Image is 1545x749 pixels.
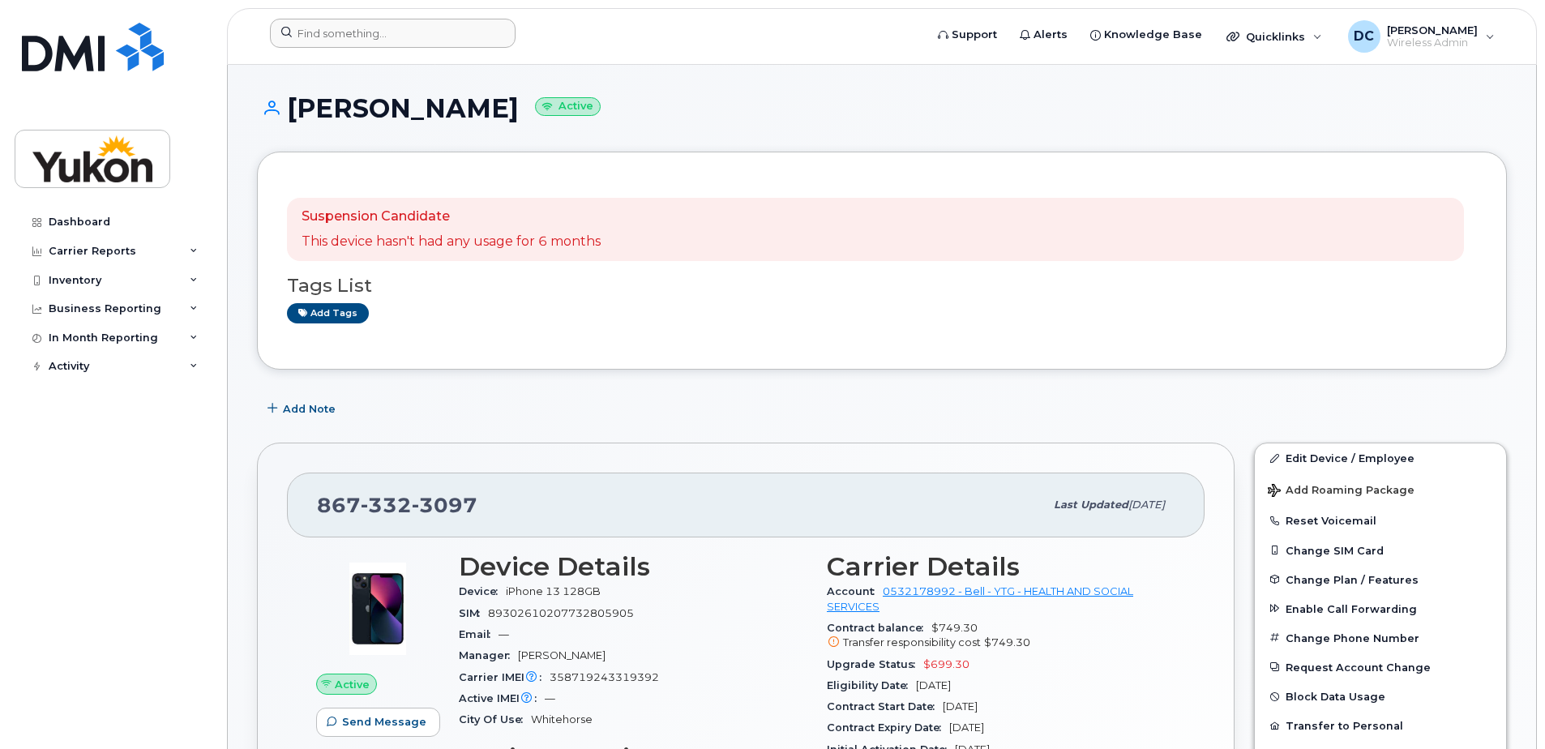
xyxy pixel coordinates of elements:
[1255,473,1506,506] button: Add Roaming Package
[827,679,916,691] span: Eligibility Date
[459,713,531,725] span: City Of Use
[459,607,488,619] span: SIM
[518,649,606,661] span: [PERSON_NAME]
[1255,443,1506,473] a: Edit Device / Employee
[302,208,601,226] p: Suspension Candidate
[287,276,1477,296] h3: Tags List
[1255,594,1506,623] button: Enable Call Forwarding
[459,628,499,640] span: Email
[1054,499,1128,511] span: Last updated
[827,721,949,734] span: Contract Expiry Date
[1255,536,1506,565] button: Change SIM Card
[1128,499,1165,511] span: [DATE]
[335,677,370,692] span: Active
[843,636,981,648] span: Transfer responsibility cost
[1255,711,1506,740] button: Transfer to Personal
[459,671,550,683] span: Carrier IMEI
[287,303,369,323] a: Add tags
[923,658,969,670] span: $699.30
[1255,682,1506,711] button: Block Data Usage
[984,636,1030,648] span: $749.30
[827,585,1133,612] a: 0532178992 - Bell - YTG - HEALTH AND SOCIAL SERVICES
[535,97,601,116] small: Active
[1255,653,1506,682] button: Request Account Change
[827,700,943,713] span: Contract Start Date
[531,713,593,725] span: Whitehorse
[342,714,426,730] span: Send Message
[302,233,601,251] p: This device hasn't had any usage for 6 months
[827,585,883,597] span: Account
[1255,623,1506,653] button: Change Phone Number
[257,94,1507,122] h1: [PERSON_NAME]
[550,671,659,683] span: 358719243319392
[459,585,506,597] span: Device
[1286,573,1419,585] span: Change Plan / Features
[506,585,601,597] span: iPhone 13 128GB
[943,700,978,713] span: [DATE]
[827,622,1175,651] span: $749.30
[499,628,509,640] span: —
[1255,506,1506,535] button: Reset Voicemail
[827,622,931,634] span: Contract balance
[317,493,477,517] span: 867
[316,708,440,737] button: Send Message
[283,401,336,417] span: Add Note
[459,692,545,704] span: Active IMEI
[329,560,426,657] img: image20231002-3703462-1ig824h.jpeg
[916,679,951,691] span: [DATE]
[1268,484,1414,499] span: Add Roaming Package
[459,649,518,661] span: Manager
[459,552,807,581] h3: Device Details
[1286,602,1417,614] span: Enable Call Forwarding
[1255,565,1506,594] button: Change Plan / Features
[412,493,477,517] span: 3097
[827,658,923,670] span: Upgrade Status
[827,552,1175,581] h3: Carrier Details
[361,493,412,517] span: 332
[488,607,634,619] span: 89302610207732805905
[257,394,349,423] button: Add Note
[545,692,555,704] span: —
[949,721,984,734] span: [DATE]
